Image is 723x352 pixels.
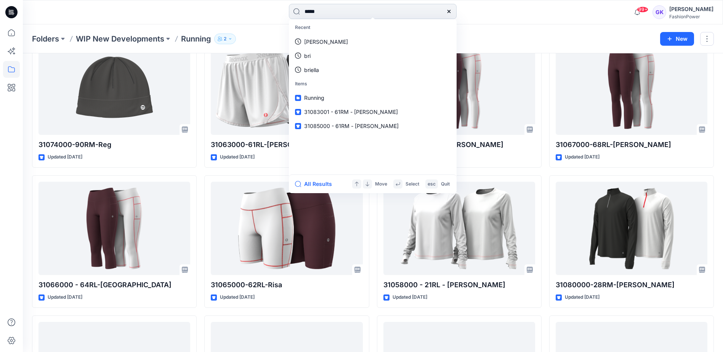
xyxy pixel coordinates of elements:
[304,94,324,101] span: Running
[565,293,600,301] p: Updated [DATE]
[290,63,455,77] a: briella
[32,34,59,44] a: Folders
[76,34,164,44] a: WIP New Developments
[304,109,398,115] span: 31083001 - 61RM - [PERSON_NAME]
[220,153,255,161] p: Updated [DATE]
[565,153,600,161] p: Updated [DATE]
[383,280,535,290] p: 31058000 - 21RL - [PERSON_NAME]
[304,123,399,129] span: 31085000 - 61RM - [PERSON_NAME]
[181,34,211,44] p: Running
[441,180,450,188] p: Quit
[556,42,707,135] a: 31067000-68RL-Ravina
[383,42,535,135] a: 31068000 - 60RL-Ravon
[669,14,713,19] div: FashionPower
[393,293,427,301] p: Updated [DATE]
[406,180,419,188] p: Select
[220,293,255,301] p: Updated [DATE]
[637,6,648,13] span: 99+
[48,293,82,301] p: Updated [DATE]
[290,49,455,63] a: bri
[38,139,190,150] p: 31074000-90RM-Reg
[290,77,455,91] p: Items
[383,182,535,275] a: 31058000 - 21RL - Ravita
[290,119,455,133] a: 31085000 - 61RM - [PERSON_NAME]
[48,153,82,161] p: Updated [DATE]
[38,42,190,135] a: 31074000-90RM-Reg
[38,182,190,275] a: 31066000 - 64RL-Riva
[304,38,348,46] p: travis
[224,35,226,43] p: 2
[304,66,319,74] p: briella
[290,21,455,35] p: Recent
[290,35,455,49] a: [PERSON_NAME]
[556,280,707,290] p: 31080000-28RM-[PERSON_NAME]
[669,5,713,14] div: [PERSON_NAME]
[383,139,535,150] p: 31068000 - 60RL-[PERSON_NAME]
[556,182,707,275] a: 31080000-28RM-Ralf
[652,5,666,19] div: GK
[211,139,362,150] p: 31063000-61RL-[PERSON_NAME]
[211,42,362,135] a: 31063000-61RL-Raisa
[211,280,362,290] p: 31065000-62RL-Risa
[290,91,455,105] a: Running
[211,182,362,275] a: 31065000-62RL-Risa
[304,52,311,60] p: bri
[556,139,707,150] p: 31067000-68RL-[PERSON_NAME]
[428,180,436,188] p: esc
[295,179,337,189] button: All Results
[214,34,236,44] button: 2
[290,105,455,119] a: 31083001 - 61RM - [PERSON_NAME]
[660,32,694,46] button: New
[38,280,190,290] p: 31066000 - 64RL-[GEOGRAPHIC_DATA]
[375,180,387,188] p: Move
